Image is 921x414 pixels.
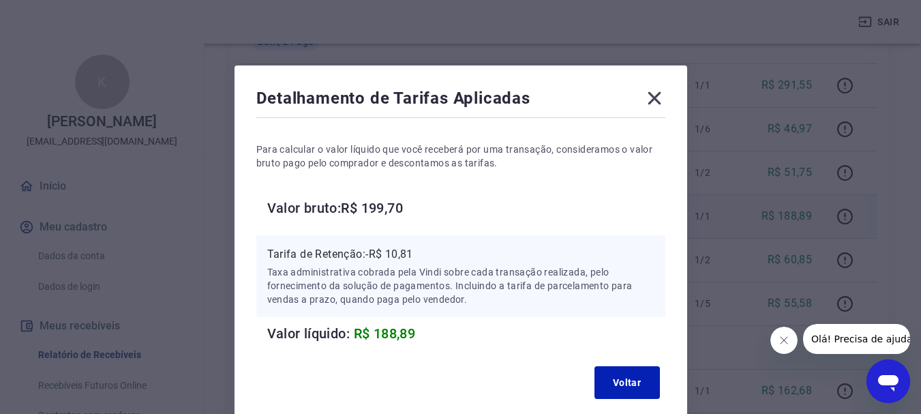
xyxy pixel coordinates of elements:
p: Tarifa de Retenção: -R$ 10,81 [267,246,654,263]
p: Taxa administrativa cobrada pela Vindi sobre cada transação realizada, pelo fornecimento da soluç... [267,265,654,306]
div: Detalhamento de Tarifas Aplicadas [256,87,665,115]
iframe: Mensagem da empresa [803,324,910,354]
p: Para calcular o valor líquido que você receberá por uma transação, consideramos o valor bruto pag... [256,143,665,170]
span: R$ 188,89 [354,325,416,342]
span: Olá! Precisa de ajuda? [8,10,115,20]
iframe: Fechar mensagem [770,327,798,354]
button: Voltar [594,366,660,399]
iframe: Botão para abrir a janela de mensagens [866,359,910,403]
h6: Valor bruto: R$ 199,70 [267,197,665,219]
h6: Valor líquido: [267,323,665,344]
